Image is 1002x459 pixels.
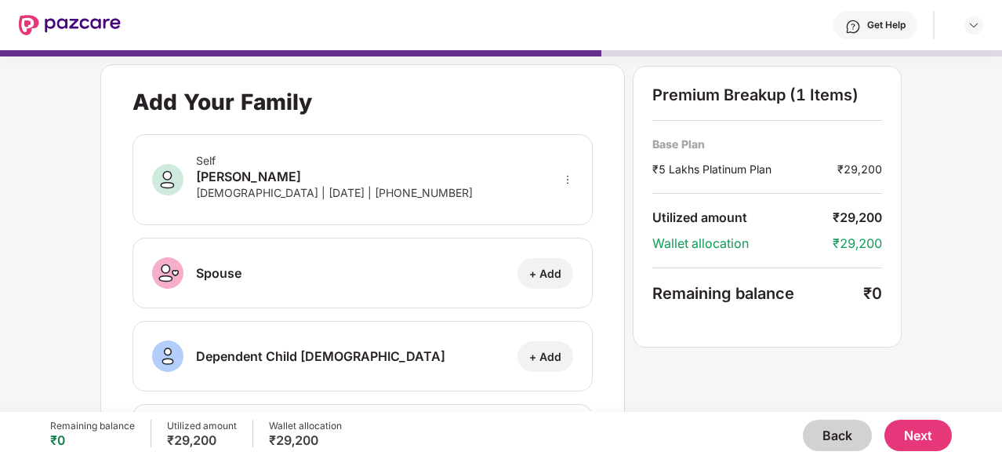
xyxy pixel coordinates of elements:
div: Remaining balance [652,284,863,303]
div: Remaining balance [50,420,135,432]
div: Wallet allocation [652,235,833,252]
div: Utilized amount [652,209,833,226]
img: svg+xml;base64,PHN2ZyBpZD0iSGVscC0zMngzMiIgeG1sbnM9Imh0dHA6Ly93d3cudzMub3JnLzIwMDAvc3ZnIiB3aWR0aD... [845,19,861,35]
div: Get Help [867,19,906,31]
div: ₹5 Lakhs Platinum Plan [652,161,837,177]
div: Add Your Family [133,89,312,115]
div: Premium Breakup (1 Items) [652,86,882,104]
div: + Add [529,349,561,364]
img: svg+xml;base64,PHN2ZyB3aWR0aD0iNDAiIGhlaWdodD0iNDAiIHZpZXdCb3g9IjAgMCA0MCA0MCIgZmlsbD0ibm9uZSIgeG... [152,164,183,195]
div: ₹29,200 [833,235,882,252]
div: Dependent Child [DEMOGRAPHIC_DATA] [196,347,445,366]
img: svg+xml;base64,PHN2ZyB3aWR0aD0iNDAiIGhlaWdodD0iNDAiIHZpZXdCb3g9IjAgMCA0MCA0MCIgZmlsbD0ibm9uZSIgeG... [152,341,183,372]
div: Self [196,154,473,167]
div: Utilized amount [167,420,237,432]
img: New Pazcare Logo [19,15,121,35]
div: Wallet allocation [269,420,342,432]
div: + Add [529,266,561,281]
div: [DEMOGRAPHIC_DATA] | [DATE] | [PHONE_NUMBER] [196,186,473,199]
span: more [562,174,573,185]
div: ₹29,200 [833,209,882,226]
div: ₹0 [50,432,135,448]
button: Next [884,420,952,451]
div: [PERSON_NAME] [196,167,473,186]
img: svg+xml;base64,PHN2ZyB3aWR0aD0iNDAiIGhlaWdodD0iNDAiIHZpZXdCb3g9IjAgMCA0MCA0MCIgZmlsbD0ibm9uZSIgeG... [152,257,183,289]
div: ₹29,200 [837,161,882,177]
button: Back [803,420,872,451]
div: ₹29,200 [167,432,237,448]
img: svg+xml;base64,PHN2ZyBpZD0iRHJvcGRvd24tMzJ4MzIiIHhtbG5zPSJodHRwOi8vd3d3LnczLm9yZy8yMDAwL3N2ZyIgd2... [968,19,980,31]
div: ₹29,200 [269,432,342,448]
div: ₹0 [863,284,882,303]
div: Base Plan [652,137,882,151]
div: Spouse [196,264,241,282]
